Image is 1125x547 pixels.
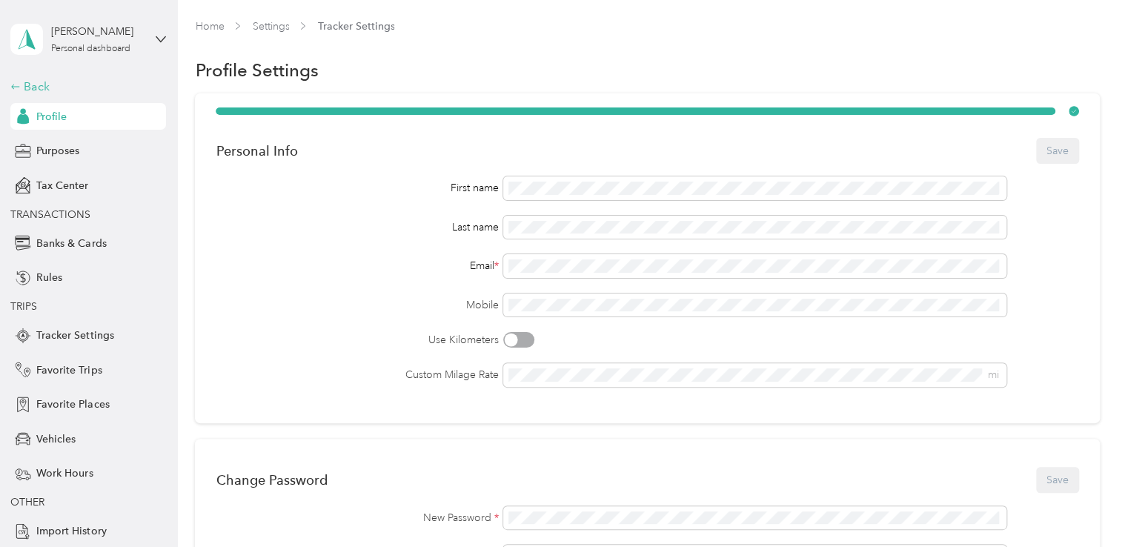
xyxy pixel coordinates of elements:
span: Banks & Cards [36,236,106,251]
div: Personal Info [216,143,297,159]
a: Settings [252,20,289,33]
span: Favorite Places [36,397,109,412]
div: Change Password [216,472,327,488]
span: TRANSACTIONS [10,208,90,221]
span: Tracker Settings [36,328,113,343]
span: Purposes [36,143,79,159]
label: New Password [216,510,498,526]
h1: Profile Settings [195,62,318,78]
label: Use Kilometers [216,332,498,348]
span: Rules [36,270,62,285]
iframe: Everlance-gr Chat Button Frame [1042,464,1125,547]
span: Work Hours [36,465,93,481]
span: Profile [36,109,67,125]
div: Email [216,258,498,273]
div: Back [10,78,159,96]
span: Tracker Settings [317,19,394,34]
span: Vehicles [36,431,76,447]
span: Import History [36,523,106,539]
div: [PERSON_NAME] [51,24,144,39]
span: Tax Center [36,178,88,193]
a: Home [195,20,224,33]
div: Last name [216,219,498,235]
span: OTHER [10,496,44,508]
div: Personal dashboard [51,44,130,53]
div: First name [216,180,498,196]
span: mi [987,368,998,381]
label: Custom Milage Rate [216,367,498,382]
span: TRIPS [10,300,37,313]
label: Mobile [216,297,498,313]
span: Favorite Trips [36,362,102,378]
